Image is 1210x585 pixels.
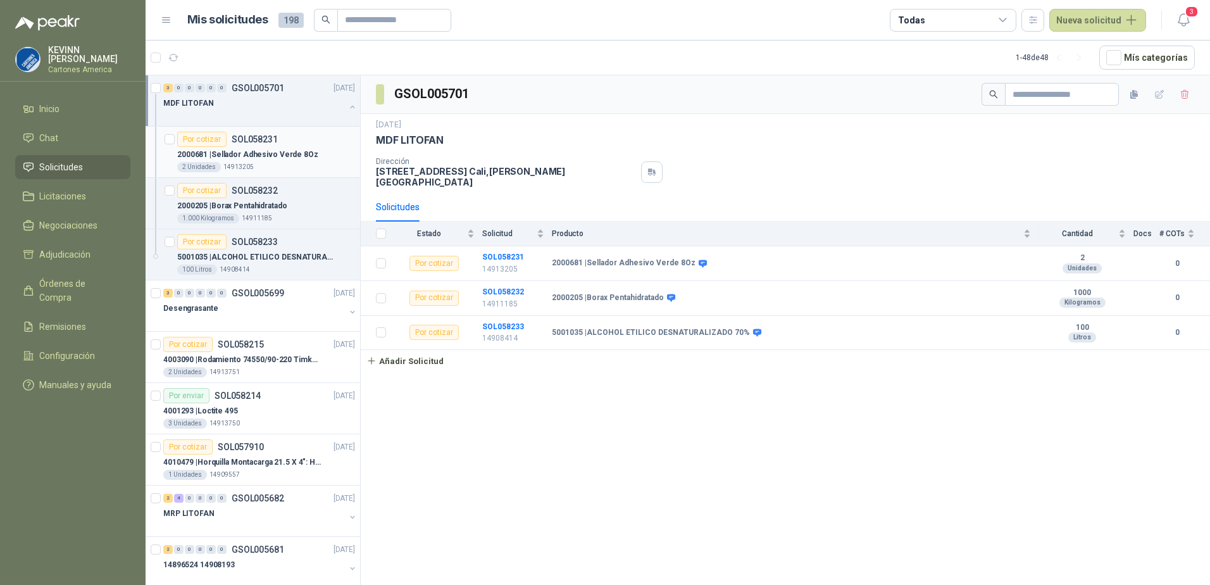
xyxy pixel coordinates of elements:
[1159,229,1185,238] span: # COTs
[196,545,205,554] div: 0
[376,157,636,166] p: Dirección
[39,320,86,334] span: Remisiones
[177,200,287,212] p: 2000205 | Borax Pentahidratado
[552,258,695,268] b: 2000681 | Sellador Adhesivo Verde 8Oz
[232,84,284,92] p: GSOL005701
[163,97,214,110] p: MDF LITOFAN
[217,545,227,554] div: 0
[163,559,235,571] p: 14896524 14908193
[48,66,130,73] p: Cartones America
[223,162,254,172] p: 14913205
[334,493,355,505] p: [DATE]
[1059,298,1106,308] div: Kilogramos
[163,405,238,417] p: 4001293 | Loctite 495
[217,84,227,92] div: 0
[209,470,240,480] p: 14909557
[39,277,118,305] span: Órdenes de Compra
[177,162,221,172] div: 2 Unidades
[217,289,227,298] div: 0
[15,15,80,30] img: Logo peakr
[15,213,130,237] a: Negociaciones
[39,248,90,261] span: Adjudicación
[15,126,130,150] a: Chat
[196,494,205,503] div: 0
[185,84,194,92] div: 0
[1068,332,1096,343] div: Litros
[394,229,465,238] span: Estado
[1159,258,1195,270] b: 0
[146,383,360,434] a: Por enviarSOL058214[DATE] 4001293 |Loctite 4953 Unidades14913750
[334,544,355,556] p: [DATE]
[185,545,194,554] div: 0
[278,13,304,28] span: 198
[232,289,284,298] p: GSOL005699
[146,127,360,178] a: Por cotizarSOL0582312000681 |Sellador Adhesivo Verde 8Oz2 Unidades14913205
[1038,288,1126,298] b: 1000
[218,340,264,349] p: SOL058215
[196,289,205,298] div: 0
[177,132,227,147] div: Por cotizar
[177,251,335,263] p: 5001035 | ALCOHOL ETILICO DESNATURALIZADO 70%
[1038,229,1116,238] span: Cantidad
[482,253,524,261] a: SOL058231
[163,80,358,121] a: 3 0 0 0 0 0 GSOL005701[DATE] MDF LITOFAN
[163,367,207,377] div: 2 Unidades
[218,443,264,451] p: SOL057910
[39,349,95,363] span: Configuración
[1159,292,1195,304] b: 0
[163,494,173,503] div: 2
[187,11,268,29] h1: Mis solicitudes
[39,189,86,203] span: Licitaciones
[898,13,925,27] div: Todas
[232,494,284,503] p: GSOL005682
[220,265,250,275] p: 14908414
[163,542,358,582] a: 2 0 0 0 0 0 GSOL005681[DATE] 14896524 14908193
[242,213,272,223] p: 14911185
[163,456,321,469] p: 4010479 | Horquilla Montacarga 21.5 X 4": Horquilla Telescopica Overall size 2108 x 660 x 324mm
[174,84,184,92] div: 0
[163,508,215,520] p: MRP LITOFAN
[206,84,216,92] div: 0
[989,90,998,99] span: search
[39,218,97,232] span: Negociaciones
[1038,323,1126,333] b: 100
[39,131,58,145] span: Chat
[177,149,318,161] p: 2000681 | Sellador Adhesivo Verde 8Oz
[185,289,194,298] div: 0
[1133,222,1159,246] th: Docs
[376,166,636,187] p: [STREET_ADDRESS] Cali , [PERSON_NAME][GEOGRAPHIC_DATA]
[321,15,330,24] span: search
[209,418,240,429] p: 14913750
[163,286,358,326] a: 3 0 0 0 0 0 GSOL005699[DATE] Desengrasante
[15,242,130,267] a: Adjudicación
[217,494,227,503] div: 0
[1099,46,1195,70] button: Mís categorías
[552,328,750,338] b: 5001035 | ALCOHOL ETILICO DESNATURALIZADO 70%
[361,350,449,372] button: Añadir Solicitud
[482,263,544,275] p: 14913205
[334,339,355,351] p: [DATE]
[15,315,130,339] a: Remisiones
[196,84,205,92] div: 0
[163,439,213,455] div: Por cotizar
[482,222,552,246] th: Solicitud
[163,388,209,403] div: Por enviar
[1038,253,1126,263] b: 2
[177,213,239,223] div: 1.000 Kilogramos
[15,97,130,121] a: Inicio
[482,298,544,310] p: 14911185
[215,391,261,400] p: SOL058214
[1172,9,1195,32] button: 3
[334,441,355,453] p: [DATE]
[482,322,524,331] a: SOL058233
[177,234,227,249] div: Por cotizar
[334,390,355,402] p: [DATE]
[163,84,173,92] div: 3
[1049,9,1146,32] button: Nueva solicitud
[482,229,534,238] span: Solicitud
[334,287,355,299] p: [DATE]
[409,325,459,340] div: Por cotizar
[409,256,459,271] div: Por cotizar
[1038,222,1133,246] th: Cantidad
